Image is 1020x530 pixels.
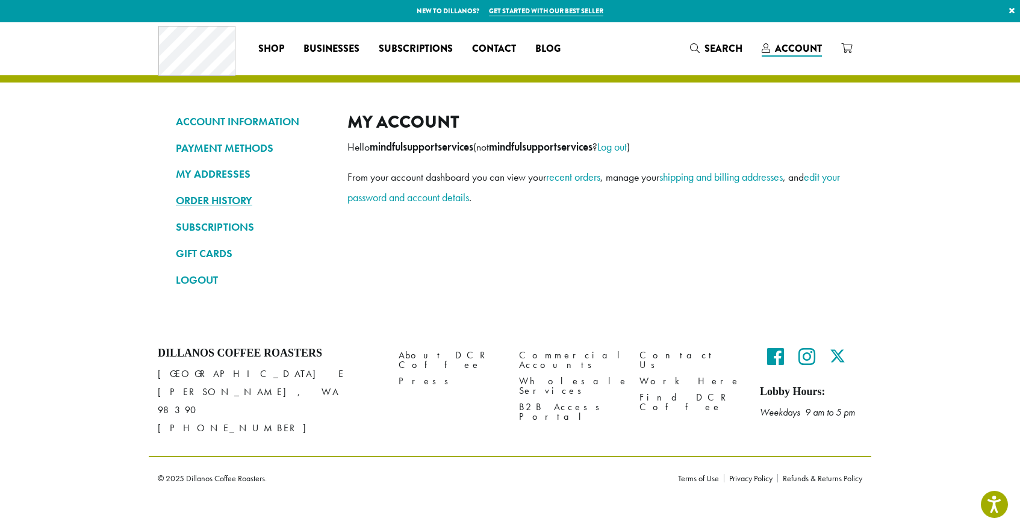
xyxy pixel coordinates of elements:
em: Weekdays 9 am to 5 pm [760,406,855,419]
a: Get started with our best seller [489,6,603,16]
a: SUBSCRIPTIONS [176,217,329,237]
span: Subscriptions [379,42,453,57]
span: Businesses [303,42,359,57]
span: Blog [535,42,561,57]
p: From your account dashboard you can view your , manage your , and . [347,167,844,208]
a: B2B Access Portal [519,399,621,425]
a: ORDER HISTORY [176,190,329,211]
span: Account [775,42,822,55]
a: GIFT CARDS [176,243,329,264]
a: Contact Us [639,347,742,373]
a: About DCR Coffee [399,347,501,373]
h4: Dillanos Coffee Roasters [158,347,381,360]
span: Contact [472,42,516,57]
a: Search [680,39,752,58]
a: recent orders [546,170,600,184]
a: Log out [597,140,627,154]
span: Search [704,42,742,55]
a: LOGOUT [176,270,329,290]
span: Shop [258,42,284,57]
a: Wholesale Services [519,373,621,399]
a: MY ADDRESSES [176,164,329,184]
a: Commercial Accounts [519,347,621,373]
a: shipping and billing addresses [659,170,783,184]
p: [GEOGRAPHIC_DATA] E [PERSON_NAME], WA 98390 [PHONE_NUMBER] [158,365,381,437]
a: Find DCR Coffee [639,390,742,416]
strong: mindfulsupportservices [370,140,473,154]
h5: Lobby Hours: [760,385,862,399]
p: Hello (not ? ) [347,137,844,157]
a: Refunds & Returns Policy [777,474,862,482]
h2: My account [347,111,844,132]
p: © 2025 Dillanos Coffee Roasters. [158,474,660,482]
strong: mindfulsupportservices [489,140,592,154]
a: Work Here [639,373,742,390]
a: Privacy Policy [724,474,777,482]
a: Terms of Use [678,474,724,482]
a: ACCOUNT INFORMATION [176,111,329,132]
nav: Account pages [176,111,329,300]
a: Press [399,373,501,390]
a: PAYMENT METHODS [176,138,329,158]
a: Shop [249,39,294,58]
